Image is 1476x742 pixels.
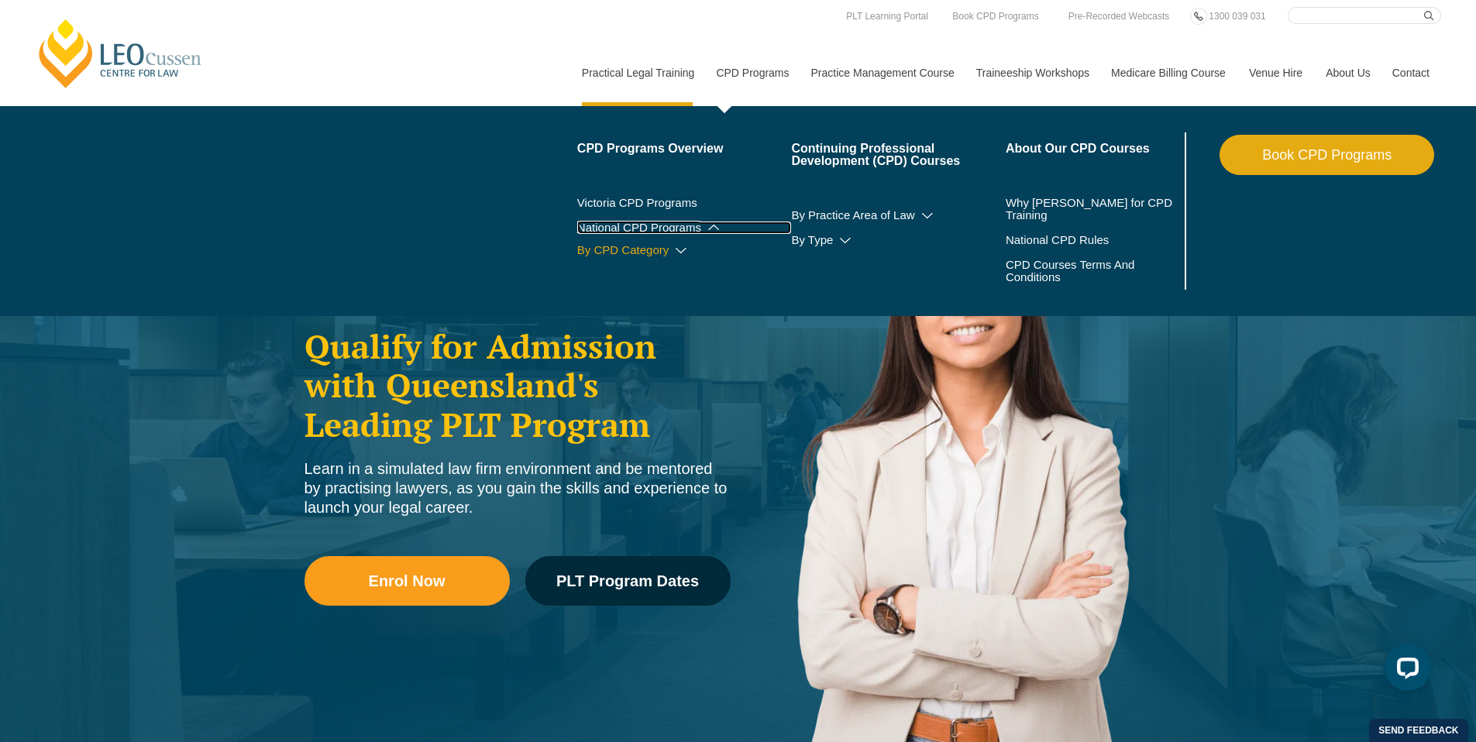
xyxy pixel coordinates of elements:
a: 1300 039 031 [1205,8,1269,25]
a: About Us [1314,40,1381,106]
a: Medicare Billing Course [1099,40,1237,106]
a: CPD Courses Terms And Conditions [1006,259,1143,283]
a: National CPD Programs [577,222,792,234]
a: National CPD Rules [1006,234,1182,246]
span: PLT Program Dates [556,573,699,589]
a: About Our CPD Courses [1006,143,1182,155]
a: By Type [791,234,1006,246]
a: Venue Hire [1237,40,1314,106]
a: [PERSON_NAME] Centre for Law [35,17,206,90]
a: Continuing Professional Development (CPD) Courses [791,143,1006,167]
a: Book CPD Programs [1220,135,1434,175]
a: Pre-Recorded Webcasts [1065,8,1174,25]
a: Enrol Now [304,556,510,606]
a: By CPD Category [577,244,792,256]
a: PLT Learning Portal [842,8,932,25]
h2: Qualify for Admission with Queensland's Leading PLT Program [304,327,731,444]
a: By Practice Area of Law [791,209,1006,222]
a: Contact [1381,40,1441,106]
a: CPD Programs [704,40,799,106]
a: Book CPD Programs [948,8,1042,25]
a: Traineeship Workshops [965,40,1099,106]
span: 1300 039 031 [1209,11,1265,22]
div: Learn in a simulated law firm environment and be mentored by practising lawyers, as you gain the ... [304,459,731,517]
a: Practical Legal Training [570,40,705,106]
a: Practice Management Course [800,40,965,106]
a: PLT Program Dates [525,556,731,606]
a: CPD Programs Overview [577,143,792,155]
a: Why [PERSON_NAME] for CPD Training [1006,197,1182,222]
span: Enrol Now [369,573,446,589]
a: Victoria CPD Programs [577,197,792,209]
iframe: LiveChat chat widget [1372,638,1437,703]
